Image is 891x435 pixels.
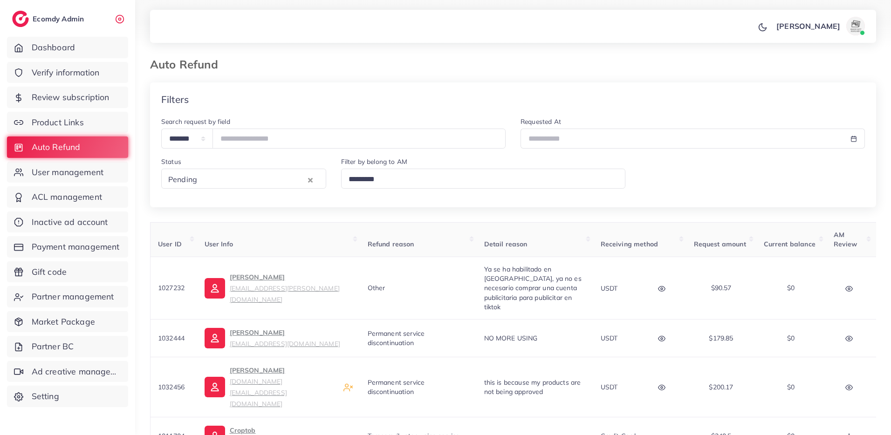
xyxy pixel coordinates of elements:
[205,377,225,397] img: ic-user-info.36bf1079.svg
[32,166,103,178] span: User management
[32,340,74,353] span: Partner BC
[205,278,225,299] img: ic-user-info.36bf1079.svg
[33,14,86,23] h2: Ecomdy Admin
[205,328,225,348] img: ic-user-info.36bf1079.svg
[12,11,29,27] img: logo
[484,265,582,311] span: Ya se ha habilitado en [GEOGRAPHIC_DATA], ya no es necesario comprar una cuenta publicitaria para...
[7,62,128,83] a: Verify information
[601,333,618,344] p: USDT
[32,67,100,79] span: Verify information
[7,186,128,208] a: ACL management
[230,272,353,305] p: [PERSON_NAME]
[787,334,795,342] span: $0
[341,169,626,189] div: Search for option
[32,191,102,203] span: ACL management
[771,17,869,35] a: [PERSON_NAME]avatar
[161,94,189,105] h4: Filters
[230,284,340,303] small: [EMAIL_ADDRESS][PERSON_NAME][DOMAIN_NAME]
[32,41,75,54] span: Dashboard
[32,141,81,153] span: Auto Refund
[846,17,865,35] img: avatar
[7,286,128,307] a: Partner management
[7,87,128,108] a: Review subscription
[158,284,185,292] span: 1027232
[205,365,336,409] a: [PERSON_NAME][DOMAIN_NAME][EMAIL_ADDRESS][DOMAIN_NAME]
[7,261,128,283] a: Gift code
[7,236,128,258] a: Payment management
[7,37,128,58] a: Dashboard
[834,231,857,248] span: AM Review
[161,117,230,126] label: Search request by field
[345,172,620,187] input: Search for option
[230,340,340,347] small: [EMAIL_ADDRESS][DOMAIN_NAME]
[12,11,86,27] a: logoEcomdy Admin
[205,327,340,349] a: [PERSON_NAME][EMAIL_ADDRESS][DOMAIN_NAME]
[787,383,795,391] span: $0
[776,20,840,32] p: [PERSON_NAME]
[764,240,816,248] span: Current balance
[709,383,733,391] span: $200.17
[341,157,408,166] label: Filter by belong to AM
[484,334,538,342] span: NO MORE USING
[484,240,528,248] span: Detail reason
[7,211,128,233] a: Inactive ad account
[7,311,128,333] a: Market Package
[32,91,110,103] span: Review subscription
[7,112,128,133] a: Product Links
[205,272,353,305] a: [PERSON_NAME][EMAIL_ADDRESS][PERSON_NAME][DOMAIN_NAME]
[166,173,199,187] span: Pending
[709,334,733,342] span: $179.85
[7,361,128,382] a: Ad creative management
[32,266,67,278] span: Gift code
[308,174,313,185] button: Clear Selected
[158,240,182,248] span: User ID
[601,240,658,248] span: Receiving method
[601,381,618,393] p: USDT
[150,58,226,71] h3: Auto Refund
[32,390,59,402] span: Setting
[205,240,233,248] span: User Info
[32,316,95,328] span: Market Package
[368,240,414,248] span: Refund reason
[7,136,128,158] a: Auto Refund
[200,172,305,187] input: Search for option
[368,378,425,396] span: Permanent service discontinuation
[161,157,181,166] label: Status
[694,240,746,248] span: Request amount
[161,169,326,189] div: Search for option
[32,116,84,129] span: Product Links
[158,383,185,391] span: 1032456
[32,366,121,378] span: Ad creative management
[368,284,385,292] span: Other
[521,117,561,126] label: Requested At
[7,336,128,357] a: Partner BC
[7,386,128,407] a: Setting
[711,284,732,292] span: $90.57
[32,216,108,228] span: Inactive ad account
[601,283,618,294] p: USDT
[7,162,128,183] a: User management
[368,329,425,347] span: Permanent service discontinuation
[787,284,795,292] span: $0
[32,291,114,303] span: Partner management
[158,334,185,342] span: 1032444
[230,365,336,409] p: [PERSON_NAME]
[230,377,287,408] small: [DOMAIN_NAME][EMAIL_ADDRESS][DOMAIN_NAME]
[32,241,120,253] span: Payment management
[484,378,581,396] span: this is because my products are not being approved
[230,327,340,349] p: [PERSON_NAME]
